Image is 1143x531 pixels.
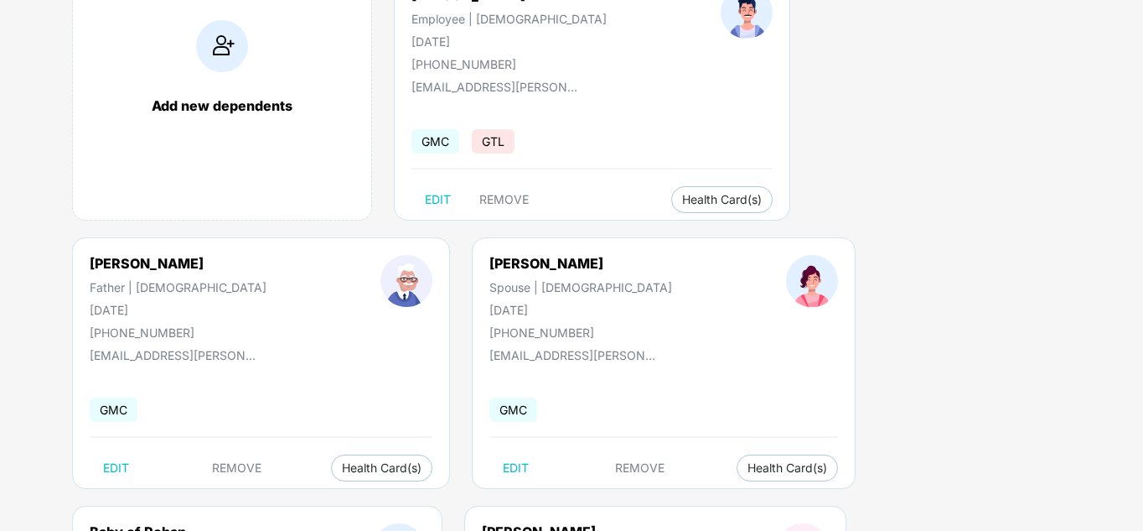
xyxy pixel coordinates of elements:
[747,464,827,472] span: Health Card(s)
[103,461,129,475] span: EDIT
[212,461,261,475] span: REMOVE
[411,129,459,154] span: GMC
[411,57,607,71] div: [PHONE_NUMBER]
[489,398,537,422] span: GMC
[489,348,657,362] div: [EMAIL_ADDRESS][PERSON_NAME][DOMAIN_NAME]
[90,348,257,362] div: [EMAIL_ADDRESS][PERSON_NAME][DOMAIN_NAME]
[90,97,354,114] div: Add new dependents
[489,255,672,272] div: [PERSON_NAME]
[90,303,266,317] div: [DATE]
[489,303,672,317] div: [DATE]
[671,186,773,213] button: Health Card(s)
[90,255,266,272] div: [PERSON_NAME]
[737,455,838,482] button: Health Card(s)
[602,455,678,482] button: REMOVE
[90,398,137,422] span: GMC
[786,255,838,307] img: profileImage
[411,186,464,213] button: EDIT
[196,20,248,72] img: addIcon
[411,80,579,94] div: [EMAIL_ADDRESS][PERSON_NAME][DOMAIN_NAME]
[489,280,672,294] div: Spouse | [DEMOGRAPHIC_DATA]
[411,12,607,26] div: Employee | [DEMOGRAPHIC_DATA]
[342,464,422,472] span: Health Card(s)
[411,34,607,49] div: [DATE]
[90,455,142,482] button: EDIT
[90,325,266,340] div: [PHONE_NUMBER]
[466,186,542,213] button: REMOVE
[503,461,529,475] span: EDIT
[682,195,762,204] span: Health Card(s)
[479,193,529,206] span: REMOVE
[380,255,432,307] img: profileImage
[472,129,515,154] span: GTL
[489,325,672,340] div: [PHONE_NUMBER]
[425,193,451,206] span: EDIT
[90,280,266,294] div: Father | [DEMOGRAPHIC_DATA]
[331,455,432,482] button: Health Card(s)
[199,455,275,482] button: REMOVE
[615,461,665,475] span: REMOVE
[489,455,542,482] button: EDIT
